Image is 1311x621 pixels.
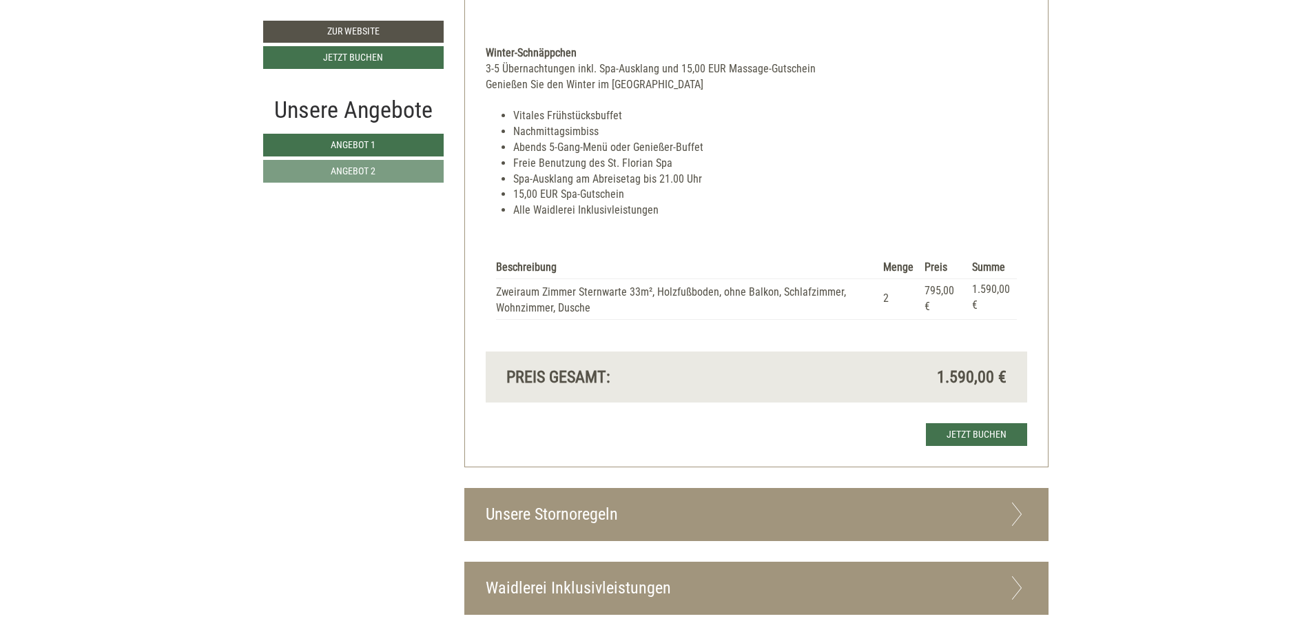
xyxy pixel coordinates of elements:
div: Winter-Schnäppchen [486,45,1027,61]
li: Nachmittagsimbiss [513,124,1027,140]
span: 1.590,00 € [937,365,1007,389]
li: Vitales Frühstücksbuffet [513,108,1027,124]
th: Summe [967,257,1017,278]
span: Angebot 2 [331,165,375,176]
div: Preis gesamt: [496,365,756,389]
div: Unsere Stornoregeln [465,489,1048,540]
a: Jetzt buchen [263,46,444,69]
a: Zur Website [263,21,444,43]
th: Beschreibung [496,257,878,278]
span: Angebot 1 [331,139,375,150]
div: Waidlerei Inklusivleistungen [465,562,1048,614]
li: Alle Waidlerei Inklusivleistungen [513,203,1027,218]
td: Zweiraum Zimmer Sternwarte 33m², Holzfußboden, ohne Balkon, Schlafzimmer, Wohnzimmer, Dusche [496,279,878,320]
th: Preis [919,257,967,278]
th: Menge [878,257,919,278]
td: 1.590,00 € [967,279,1017,320]
li: Abends 5-Gang-Menü oder Genießer-Buffet [513,140,1027,156]
div: 3-5 Übernachtungen inkl. Spa-Ausklang und 15,00 EUR Massage-Gutschein Genießen Sie den Winter im ... [486,61,1027,93]
li: 15,00 EUR Spa-Gutschein [513,187,1027,203]
span: 795,00 € [925,284,954,313]
li: Spa-Ausklang am Abreisetag bis 21.00 Uhr [513,172,1027,187]
a: Jetzt buchen [926,423,1027,446]
td: 2 [878,279,919,320]
li: Freie Benutzung des St. Florian Spa [513,156,1027,172]
div: Unsere Angebote [263,93,444,127]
